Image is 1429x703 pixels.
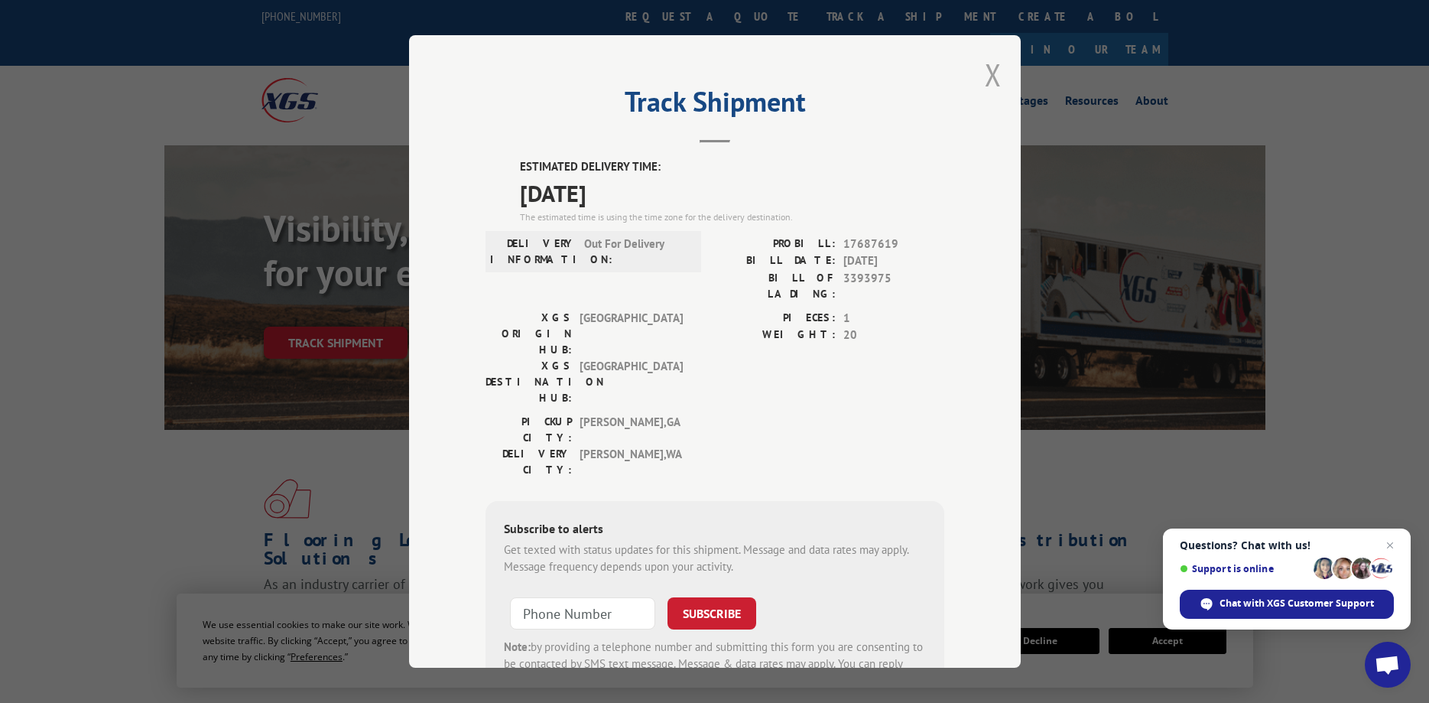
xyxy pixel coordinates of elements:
span: Support is online [1180,563,1308,574]
label: PROBILL: [715,236,836,253]
label: BILL DATE: [715,252,836,270]
span: [PERSON_NAME] , GA [580,414,683,446]
label: XGS ORIGIN HUB: [486,310,572,358]
label: XGS DESTINATION HUB: [486,358,572,406]
span: Chat with XGS Customer Support [1220,597,1374,610]
label: PICKUP CITY: [486,414,572,446]
div: Chat with XGS Customer Support [1180,590,1394,619]
span: 20 [843,327,944,344]
span: Out For Delivery [584,236,687,268]
span: 17687619 [843,236,944,253]
div: Open chat [1365,642,1411,688]
span: [DATE] [520,176,944,210]
label: DELIVERY INFORMATION: [490,236,576,268]
div: The estimated time is using the time zone for the delivery destination. [520,210,944,224]
span: Questions? Chat with us! [1180,539,1394,552]
span: [PERSON_NAME] , WA [580,446,683,478]
div: Subscribe to alerts [504,519,926,542]
label: DELIVERY CITY: [486,446,572,478]
input: Phone Number [510,597,655,630]
label: WEIGHT: [715,327,836,344]
span: 3393975 [843,270,944,302]
label: BILL OF LADING: [715,270,836,302]
strong: Note: [504,640,531,654]
span: 1 [843,310,944,327]
label: ESTIMATED DELIVERY TIME: [520,158,944,176]
div: by providing a telephone number and submitting this form you are consenting to be contacted by SM... [504,639,926,691]
span: Close chat [1381,536,1399,555]
h2: Track Shipment [486,91,944,120]
span: [GEOGRAPHIC_DATA] [580,310,683,358]
button: Close modal [985,54,1002,95]
label: PIECES: [715,310,836,327]
span: [GEOGRAPHIC_DATA] [580,358,683,406]
button: SUBSCRIBE [667,597,756,630]
div: Get texted with status updates for this shipment. Message and data rates may apply. Message frequ... [504,542,926,576]
span: [DATE] [843,252,944,270]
